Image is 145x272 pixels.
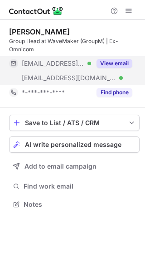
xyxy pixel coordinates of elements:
span: [EMAIL_ADDRESS][DOMAIN_NAME] [22,74,116,82]
button: Find work email [9,180,140,193]
span: [EMAIL_ADDRESS][DOMAIN_NAME] [22,59,84,68]
span: AI write personalized message [25,141,121,148]
span: Add to email campaign [24,163,97,170]
div: Group Head at WaveMaker (GroupM) | Ex-Omnicom [9,37,140,53]
div: [PERSON_NAME] [9,27,70,36]
span: Find work email [24,182,136,190]
span: Notes [24,200,136,209]
button: Reveal Button [97,88,132,97]
button: save-profile-one-click [9,115,140,131]
button: Notes [9,198,140,211]
div: Save to List / ATS / CRM [25,119,124,126]
button: Add to email campaign [9,158,140,175]
img: ContactOut v5.3.10 [9,5,63,16]
button: AI write personalized message [9,136,140,153]
button: Reveal Button [97,59,132,68]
